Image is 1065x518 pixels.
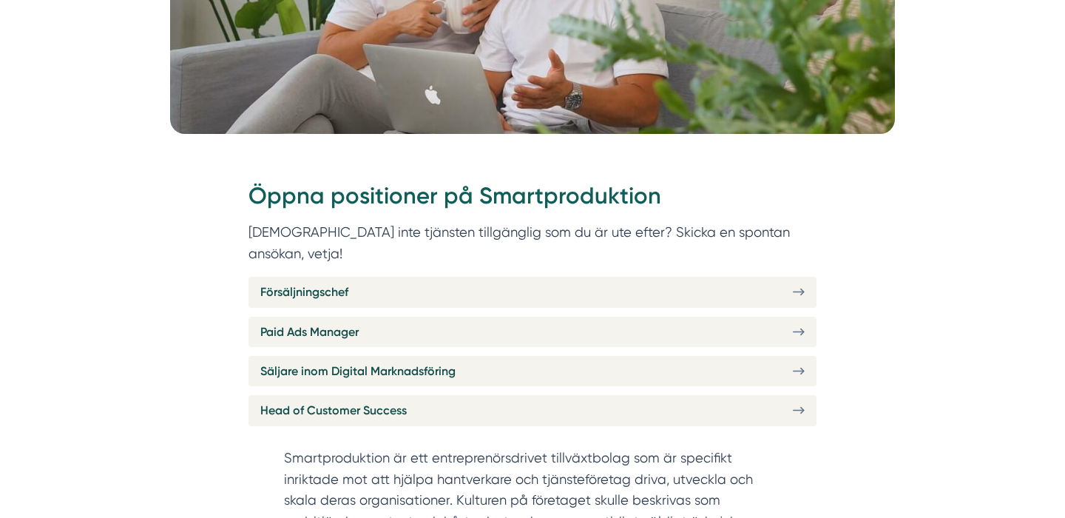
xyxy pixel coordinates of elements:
[248,277,816,307] a: Försäljningschef
[260,362,456,380] span: Säljare inom Digital Marknadsföring
[260,323,359,341] span: Paid Ads Manager
[248,356,816,386] a: Säljare inom Digital Marknadsföring
[248,317,816,347] a: Paid Ads Manager
[248,221,816,265] p: [DEMOGRAPHIC_DATA] inte tjänsten tillgänglig som du är ute efter? Skicka en spontan ansökan, vetja!
[248,180,816,221] h2: Öppna positioner på Smartproduktion
[248,395,816,425] a: Head of Customer Success
[260,283,348,301] span: Försäljningschef
[260,401,407,420] span: Head of Customer Success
